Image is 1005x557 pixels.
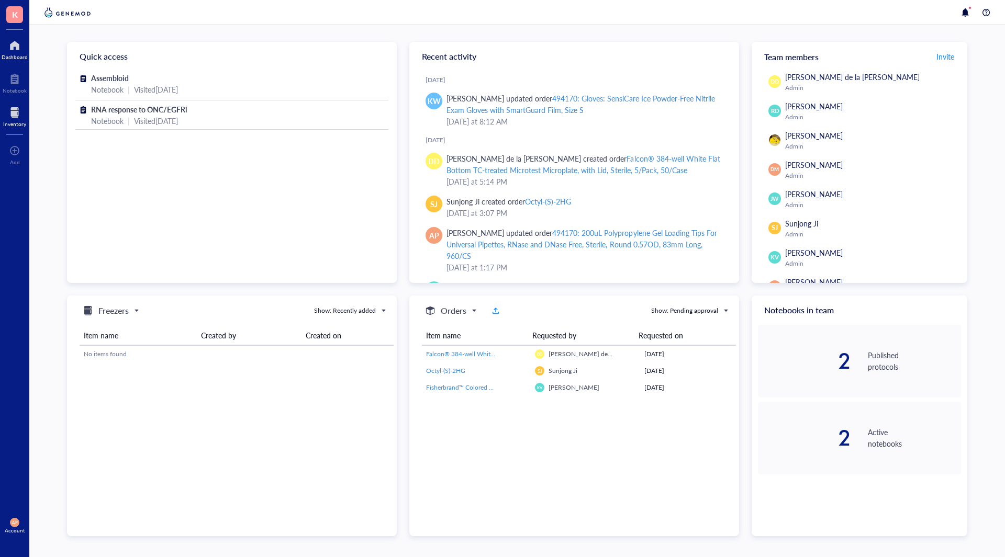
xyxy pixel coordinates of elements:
span: KW [428,95,441,107]
div: Add [10,159,20,165]
span: Sunjong Ji [785,218,818,229]
a: Falcon® 384-well White Flat Bottom TC-treated Microtest Microplate, with Lid, Sterile, 5/Pack, 50... [426,349,527,359]
span: [PERSON_NAME] [785,247,843,258]
div: No items found [84,349,389,359]
span: SJ [430,198,438,210]
div: [DATE] at 8:12 AM [446,116,722,127]
div: Show: Pending approval [651,306,718,315]
span: RD [770,107,779,116]
span: Octyl-(S)-2HG [426,366,465,375]
div: Notebook [3,87,27,94]
span: [PERSON_NAME] [785,130,843,141]
div: Octyl-(S)-2HG [525,196,571,207]
div: [DATE] [644,349,732,359]
span: RNA response to ONC/EGFRi [91,104,187,115]
span: DD [428,155,440,167]
span: Falcon® 384-well White Flat Bottom TC-treated Microtest Microplate, with Lid, Sterile, 5/Pack, 50... [426,349,712,358]
div: Notebook [91,84,124,95]
div: [DATE] [644,366,732,376]
h5: Orders [441,304,466,317]
th: Created on [301,326,394,345]
div: Quick access [67,42,397,71]
div: Active notebooks [868,426,961,449]
div: 2 [758,427,851,448]
a: KW[PERSON_NAME] updated order494170: Gloves: SensiCare Ice Powder-Free Nitrile Exam Gloves with S... [418,88,731,131]
span: DD [770,77,779,86]
div: Admin [785,201,957,209]
div: [DATE] at 3:07 PM [446,207,722,219]
h5: Freezers [98,304,129,317]
span: [PERSON_NAME] de la [PERSON_NAME] [549,349,666,358]
span: [PERSON_NAME] de la [PERSON_NAME] [785,72,920,82]
span: [PERSON_NAME] [549,383,599,392]
span: [PERSON_NAME] [785,160,843,170]
div: [DATE] [426,136,731,144]
div: Admin [785,113,957,121]
a: Dashboard [2,37,28,60]
a: Notebook [3,71,27,94]
div: 2 [758,350,851,371]
span: SJ [538,368,542,374]
div: Admin [785,84,957,92]
a: DD[PERSON_NAME] de la [PERSON_NAME] created orderFalcon® 384-well White Flat Bottom TC-treated Mi... [418,149,731,191]
span: SJ [772,223,778,233]
span: KV [770,253,778,262]
div: Visited [DATE] [134,84,178,95]
span: AP [771,282,779,291]
span: Invite [936,51,954,62]
button: Invite [936,48,955,65]
div: Inventory [3,121,26,127]
th: Item name [80,326,197,345]
span: Sunjong Ji [549,366,577,375]
img: da48f3c6-a43e-4a2d-aade-5eac0d93827f.jpeg [769,134,780,146]
div: [PERSON_NAME] updated order [446,93,722,116]
div: Sunjong Ji created order [446,196,571,207]
th: Requested by [528,326,634,345]
span: DM [770,166,779,173]
span: AP [12,520,17,525]
span: [PERSON_NAME] [785,101,843,111]
div: Admin [785,230,957,238]
a: SJSunjong Ji created orderOctyl-(S)-2HG[DATE] at 3:07 PM [418,191,731,223]
span: Fisherbrand™ Colored ABS 50 Place Slide Boxes [426,383,560,392]
a: Inventory [3,104,26,127]
span: [PERSON_NAME] [785,277,843,287]
span: JW [770,195,779,203]
div: Admin [785,172,957,180]
div: Dashboard [2,54,28,60]
a: Fisherbrand™ Colored ABS 50 Place Slide Boxes [426,383,527,392]
div: Published protocols [868,349,961,372]
th: Requested on [634,326,728,345]
div: Admin [785,142,957,151]
div: Notebook [91,115,124,127]
th: Item name [422,326,528,345]
div: | [128,115,130,127]
div: Team members [752,42,967,71]
img: genemod-logo [42,6,93,19]
span: K [12,8,18,21]
div: Recent activity [409,42,739,71]
div: [DATE] at 1:17 PM [446,262,722,273]
div: | [128,84,130,95]
div: Show: Recently added [314,306,376,315]
a: Octyl-(S)-2HG [426,366,527,376]
th: Created by [197,326,301,345]
div: Admin [785,259,957,268]
div: 494170: Gloves: SensiCare Ice Powder-Free Nitrile Exam Gloves with SmartGuard Film, Size S [446,93,715,115]
span: KV [537,385,543,390]
div: [DATE] [426,76,731,84]
a: AP[PERSON_NAME] updated order494170: 200uL Polypropylene Gel Loading Tips For Universal Pipettes,... [418,223,731,277]
div: [PERSON_NAME] de la [PERSON_NAME] created order [446,153,722,176]
div: 494170: 200uL Polypropylene Gel Loading Tips For Universal Pipettes, RNase and DNase Free, Steril... [446,228,717,261]
span: [PERSON_NAME] [785,189,843,199]
div: [DATE] [644,383,732,392]
span: DD [537,352,543,356]
span: AP [429,230,439,241]
div: [PERSON_NAME] updated order [446,227,722,262]
div: [DATE] at 5:14 PM [446,176,722,187]
div: Visited [DATE] [134,115,178,127]
div: Account [5,527,25,533]
div: Notebooks in team [752,295,967,325]
span: Assembloid [91,73,129,83]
